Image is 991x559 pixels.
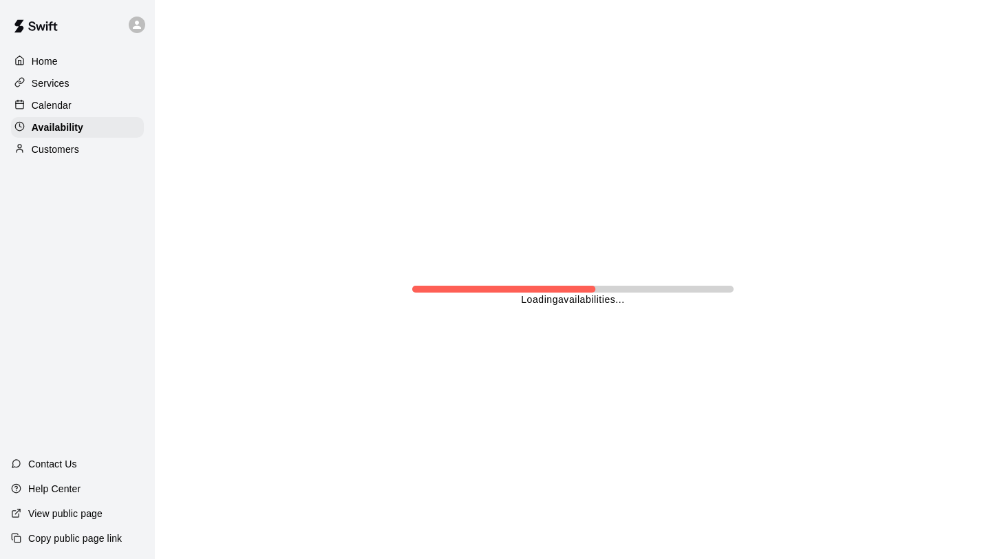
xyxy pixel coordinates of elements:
[28,507,103,520] p: View public page
[11,95,144,116] a: Calendar
[32,76,70,90] p: Services
[28,482,81,496] p: Help Center
[11,73,144,94] a: Services
[11,51,144,72] a: Home
[28,531,122,545] p: Copy public page link
[32,54,58,68] p: Home
[32,143,79,156] p: Customers
[11,139,144,160] a: Customers
[28,457,77,471] p: Contact Us
[521,293,624,307] p: Loading availabilities ...
[32,120,83,134] p: Availability
[32,98,72,112] p: Calendar
[11,117,144,138] a: Availability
